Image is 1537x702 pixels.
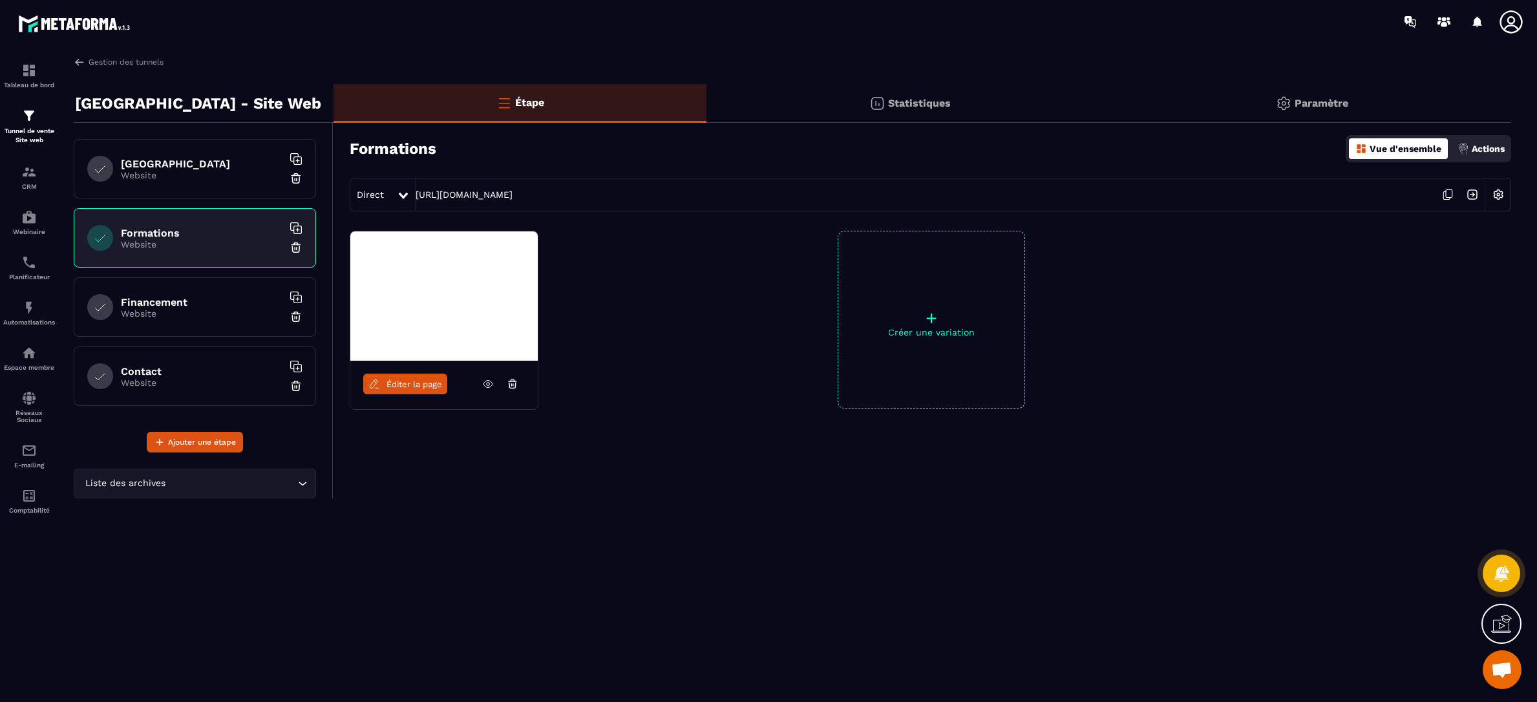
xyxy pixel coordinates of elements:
p: Automatisations [3,319,55,326]
a: Gestion des tunnels [74,56,164,68]
p: Website [121,170,282,180]
img: stats.20deebd0.svg [869,96,885,111]
span: Ajouter une étape [168,436,236,449]
img: automations [21,345,37,361]
p: Website [121,308,282,319]
p: Planificateur [3,273,55,281]
p: [GEOGRAPHIC_DATA] - Site Web [75,90,321,116]
img: bars-o.4a397970.svg [496,95,512,111]
a: formationformationCRM [3,154,55,200]
img: arrow [74,56,85,68]
img: formation [21,63,37,78]
h6: [GEOGRAPHIC_DATA] [121,158,282,170]
h6: Financement [121,296,282,308]
p: Tunnel de vente Site web [3,127,55,145]
img: logo [18,12,134,36]
img: formation [21,164,37,180]
p: Statistiques [888,97,951,109]
p: Website [121,378,282,388]
img: image [350,231,538,361]
button: Ajouter une étape [147,432,243,452]
img: trash [290,310,302,323]
a: formationformationTableau de bord [3,53,55,98]
p: Actions [1472,144,1505,154]
p: Étape [515,96,544,109]
img: trash [290,379,302,392]
img: automations [21,300,37,315]
img: accountant [21,488,37,504]
p: Espace membre [3,364,55,371]
span: Éditer la page [387,379,442,389]
div: Search for option [74,469,316,498]
img: dashboard-orange.40269519.svg [1355,143,1367,154]
p: Website [121,239,282,250]
p: Tableau de bord [3,81,55,89]
a: automationsautomationsWebinaire [3,200,55,245]
a: emailemailE-mailing [3,433,55,478]
p: Comptabilité [3,507,55,514]
a: social-networksocial-networkRéseaux Sociaux [3,381,55,433]
img: setting-gr.5f69749f.svg [1276,96,1291,111]
a: formationformationTunnel de vente Site web [3,98,55,154]
p: CRM [3,183,55,190]
h6: Contact [121,365,282,378]
a: automationsautomationsAutomatisations [3,290,55,335]
img: actions.d6e523a2.png [1457,143,1469,154]
span: Direct [357,189,384,200]
img: trash [290,241,302,254]
div: Ouvrir le chat [1483,650,1521,689]
img: trash [290,172,302,185]
p: Paramètre [1295,97,1348,109]
a: schedulerschedulerPlanificateur [3,245,55,290]
img: arrow-next.bcc2205e.svg [1460,182,1485,207]
h6: Formations [121,227,282,239]
img: setting-w.858f3a88.svg [1486,182,1510,207]
a: Éditer la page [363,374,447,394]
img: formation [21,108,37,123]
p: Réseaux Sociaux [3,409,55,423]
img: automations [21,209,37,225]
p: E-mailing [3,462,55,469]
p: Webinaire [3,228,55,235]
img: email [21,443,37,458]
img: scheduler [21,255,37,270]
p: Créer une variation [838,327,1024,337]
input: Search for option [168,476,295,491]
a: automationsautomationsEspace membre [3,335,55,381]
img: social-network [21,390,37,406]
span: Liste des archives [82,476,168,491]
p: Vue d'ensemble [1370,144,1441,154]
a: [URL][DOMAIN_NAME] [416,189,513,200]
a: accountantaccountantComptabilité [3,478,55,524]
p: + [838,309,1024,327]
h3: Formations [350,140,436,158]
